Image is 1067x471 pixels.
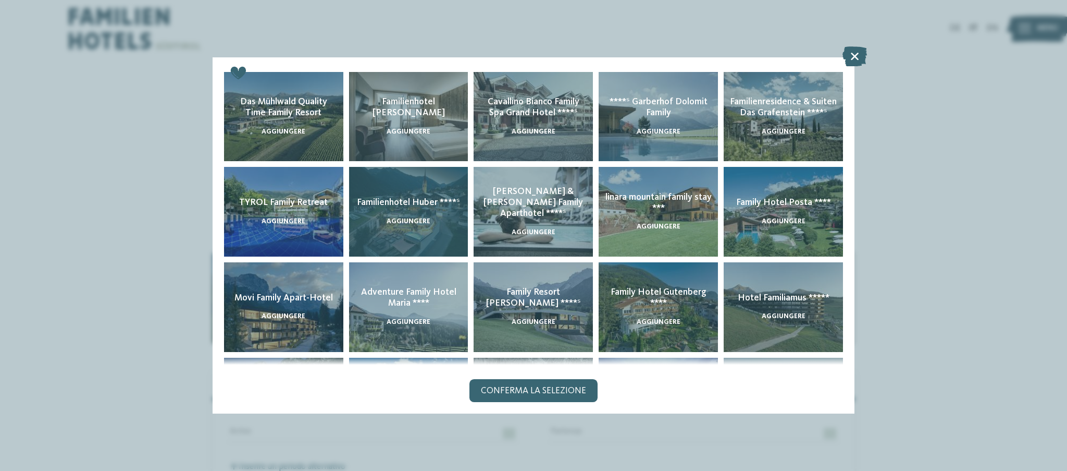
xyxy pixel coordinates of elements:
span: Adventure Family Hotel Maria **** [361,288,456,308]
span: Familienhotel [PERSON_NAME] [373,98,445,117]
span: [PERSON_NAME] & [PERSON_NAME] Family Aparthotel ****ˢ [483,187,583,218]
span: aggiungere [762,128,805,135]
span: aggiungere [762,313,805,320]
span: Family Hotel Posta **** [736,198,831,207]
span: aggiungere [512,319,555,325]
span: Family Resort [PERSON_NAME] ****ˢ [486,288,581,308]
span: Das Mühlwald Quality Time Family Resort [240,98,327,117]
span: ****ˢ Garberhof Dolomit Family [610,98,708,117]
span: aggiungere [262,313,305,320]
span: aggiungere [762,218,805,225]
span: aggiungere [387,319,430,325]
span: linara mountain family stay *** [605,193,712,213]
span: Cavallino Bianco Family Spa Grand Hotel ****ˢ [488,98,579,117]
span: aggiungere [387,218,430,225]
span: Conferma la selezione [481,387,586,396]
span: Familienresidence & Suiten Das Grafenstein ****ˢ [730,98,837,117]
span: aggiungere [512,128,555,135]
span: TYROL Family Retreat [239,198,328,207]
span: aggiungere [387,128,430,135]
span: aggiungere [512,229,555,236]
span: aggiungere [637,128,680,135]
span: aggiungere [637,319,680,325]
span: Familienhotel Huber ****ˢ [357,198,460,207]
span: aggiungere [637,223,680,230]
span: aggiungere [262,218,305,225]
span: Family Hotel Gutenberg **** [611,288,706,308]
span: Movi Family Apart-Hotel [234,294,333,303]
span: aggiungere [262,128,305,135]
